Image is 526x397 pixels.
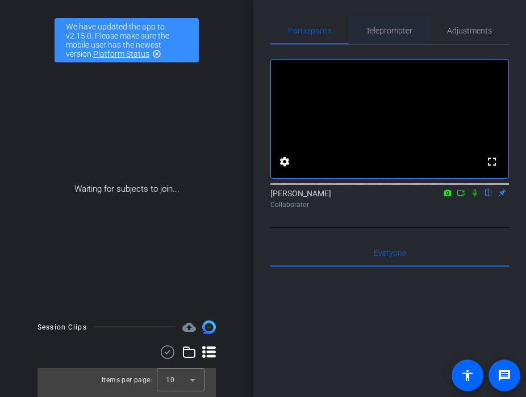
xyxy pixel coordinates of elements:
[498,369,511,382] mat-icon: message
[278,155,291,168] mat-icon: settings
[270,188,509,210] div: [PERSON_NAME]
[270,200,509,210] div: Collaborator
[485,155,499,168] mat-icon: fullscreen
[102,374,152,386] div: Items per page:
[288,27,331,35] span: Participants
[182,320,196,334] span: Destinations for your clips
[202,320,216,334] img: Session clips
[93,49,149,58] a: Platform Status
[366,27,412,35] span: Teleprompter
[37,322,87,333] div: Session Clips
[3,69,250,309] div: Waiting for subjects to join...
[447,27,492,35] span: Adjustments
[461,369,474,382] mat-icon: accessibility
[482,187,495,197] mat-icon: flip
[55,18,199,62] div: We have updated the app to v2.15.0. Please make sure the mobile user has the newest version.
[152,49,161,58] mat-icon: highlight_off
[374,249,406,257] span: Everyone
[182,320,196,334] mat-icon: cloud_upload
